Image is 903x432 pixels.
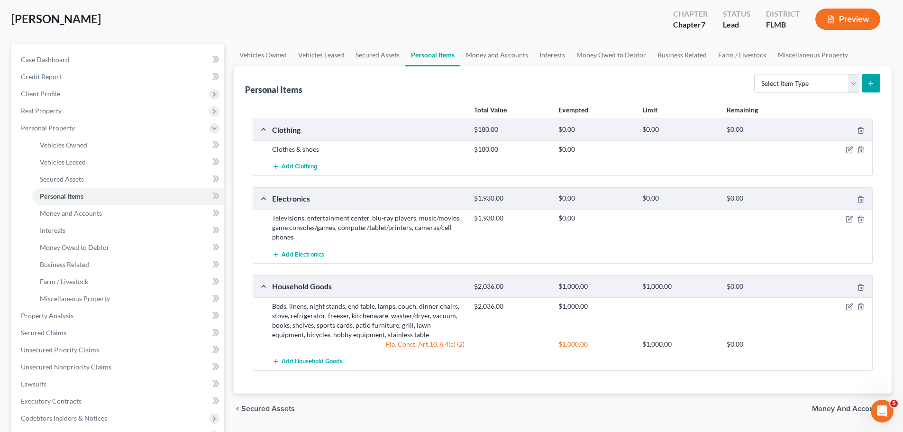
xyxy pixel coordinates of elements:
div: $0.00 [638,125,721,134]
span: Unsecured Nonpriority Claims [21,363,111,371]
a: Secured Assets [350,44,405,66]
span: [PERSON_NAME] [11,12,101,26]
span: Personal Items [40,192,83,200]
a: Personal Items [32,188,224,205]
a: Interests [534,44,571,66]
div: $1,930.00 [469,194,553,203]
span: Lawsuits [21,380,46,388]
div: $1,930.00 [469,213,553,223]
a: Money and Accounts [32,205,224,222]
div: $2,036.00 [469,302,553,311]
div: $0.00 [554,125,638,134]
div: $0.00 [554,213,638,223]
span: Vehicles Leased [40,158,86,166]
div: Fla. Const. Art.10, § 4(a) (2) [267,340,469,349]
span: 7 [701,20,705,29]
div: $0.00 [554,145,638,154]
a: Money Owed to Debtor [32,239,224,256]
button: Money and Accounts chevron_right [812,405,892,413]
a: Personal Items [405,44,460,66]
a: Vehicles Leased [292,44,350,66]
span: Interests [40,226,65,234]
strong: Remaining [727,106,758,114]
a: Unsecured Nonpriority Claims [13,358,224,376]
span: Miscellaneous Property [40,294,110,303]
span: Client Profile [21,90,60,98]
div: $0.00 [554,194,638,203]
a: Secured Assets [32,171,224,188]
button: Add Household Goods [272,353,343,370]
a: Money Owed to Debtor [571,44,652,66]
span: Codebtors Insiders & Notices [21,414,107,422]
strong: Limit [642,106,657,114]
strong: Exempted [558,106,588,114]
div: $0.00 [722,282,806,291]
a: Credit Report [13,68,224,85]
span: Add Electronics [282,251,324,258]
span: Personal Property [21,124,75,132]
a: Money and Accounts [460,44,534,66]
a: Farm / Livestock [712,44,772,66]
span: Credit Report [21,73,62,81]
strong: Total Value [474,106,507,114]
a: Miscellaneous Property [772,44,854,66]
a: Executory Contracts [13,393,224,410]
a: Lawsuits [13,376,224,393]
span: Vehicles Owned [40,141,87,149]
div: District [766,9,800,19]
span: Case Dashboard [21,55,69,64]
a: Vehicles Owned [234,44,292,66]
div: $1,000.00 [638,282,721,291]
div: $2,036.00 [469,282,553,291]
div: Televisions, entertainment center, blu-ray players, music/movies, game consoles/games, computer/t... [267,213,469,242]
div: $1,000.00 [638,340,721,349]
a: Property Analysis [13,307,224,324]
button: chevron_left Secured Assets [234,405,295,413]
div: $0.00 [722,340,806,349]
span: Money and Accounts [812,405,884,413]
a: Business Related [652,44,712,66]
span: 5 [890,400,898,407]
a: Secured Claims [13,324,224,341]
div: Electronics [267,193,469,203]
div: $180.00 [469,125,553,134]
div: Clothing [267,125,469,135]
a: Vehicles Owned [32,137,224,154]
button: Add Electronics [272,246,324,263]
span: Farm / Livestock [40,277,88,285]
div: $0.00 [722,194,806,203]
button: Add Clothing [272,158,318,175]
span: Add Household Goods [282,358,343,365]
a: Vehicles Leased [32,154,224,171]
i: chevron_left [234,405,241,413]
a: Business Related [32,256,224,273]
span: Unsecured Priority Claims [21,346,99,354]
div: $180.00 [469,145,553,154]
span: Secured Assets [40,175,84,183]
div: Status [723,9,751,19]
span: Secured Claims [21,329,66,337]
div: Personal Items [245,84,302,95]
div: $0.00 [722,125,806,134]
span: Property Analysis [21,312,73,320]
div: FLMB [766,19,800,30]
a: Miscellaneous Property [32,290,224,307]
div: Household Goods [267,281,469,291]
span: Money Owed to Debtor [40,243,109,251]
div: $0.00 [638,194,721,203]
span: Add Clothing [282,163,318,171]
div: $1,000.00 [554,340,638,349]
span: Executory Contracts [21,397,82,405]
a: Farm / Livestock [32,273,224,290]
div: Clothes & shoes [267,145,469,154]
div: $1,000.00 [554,302,638,311]
iframe: Intercom live chat [871,400,894,423]
div: Chapter [673,19,708,30]
span: Secured Assets [241,405,295,413]
div: $1,000.00 [554,282,638,291]
a: Unsecured Priority Claims [13,341,224,358]
span: Business Related [40,260,89,268]
button: Preview [815,9,880,30]
a: Case Dashboard [13,51,224,68]
div: Lead [723,19,751,30]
